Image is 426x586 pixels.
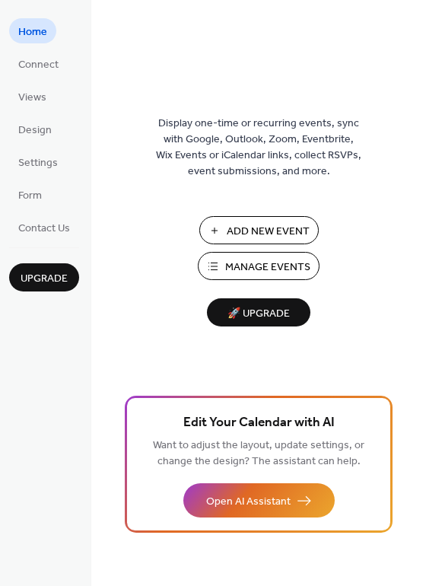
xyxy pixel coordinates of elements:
[9,116,61,142] a: Design
[183,483,335,518] button: Open AI Assistant
[18,90,46,106] span: Views
[9,149,67,174] a: Settings
[207,298,310,326] button: 🚀 Upgrade
[183,412,335,434] span: Edit Your Calendar with AI
[18,221,70,237] span: Contact Us
[216,304,301,324] span: 🚀 Upgrade
[9,182,51,207] a: Form
[21,271,68,287] span: Upgrade
[225,260,310,275] span: Manage Events
[198,252,319,280] button: Manage Events
[9,51,68,76] a: Connect
[9,18,56,43] a: Home
[18,155,58,171] span: Settings
[18,188,42,204] span: Form
[18,123,52,139] span: Design
[206,494,291,510] span: Open AI Assistant
[227,224,310,240] span: Add New Event
[18,24,47,40] span: Home
[18,57,59,73] span: Connect
[199,216,319,244] button: Add New Event
[9,263,79,291] button: Upgrade
[156,116,361,180] span: Display one-time or recurring events, sync with Google, Outlook, Zoom, Eventbrite, Wix Events or ...
[153,435,364,472] span: Want to adjust the layout, update settings, or change the design? The assistant can help.
[9,215,79,240] a: Contact Us
[9,84,56,109] a: Views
